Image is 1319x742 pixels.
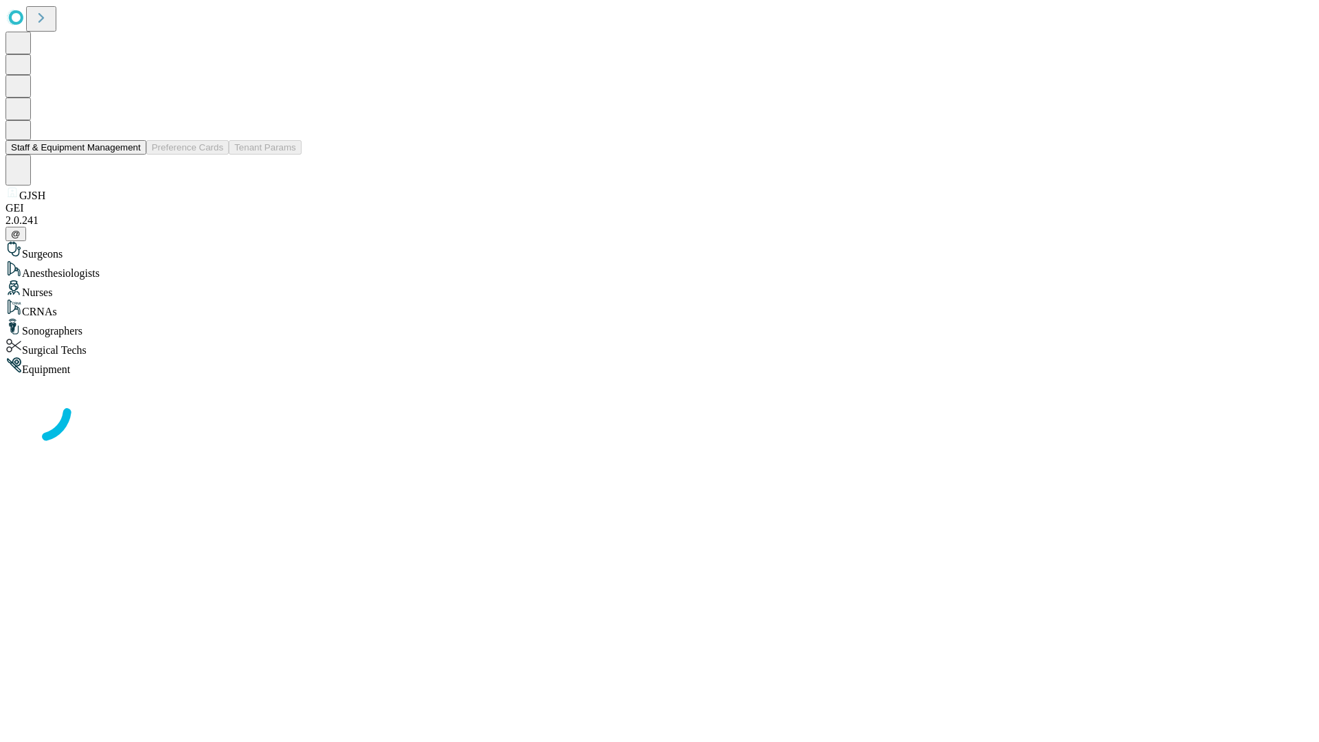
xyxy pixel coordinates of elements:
[5,357,1314,376] div: Equipment
[5,202,1314,214] div: GEI
[5,241,1314,260] div: Surgeons
[229,140,302,155] button: Tenant Params
[5,299,1314,318] div: CRNAs
[19,190,45,201] span: GJSH
[5,214,1314,227] div: 2.0.241
[11,229,21,239] span: @
[5,227,26,241] button: @
[5,260,1314,280] div: Anesthesiologists
[5,140,146,155] button: Staff & Equipment Management
[5,318,1314,337] div: Sonographers
[146,140,229,155] button: Preference Cards
[5,280,1314,299] div: Nurses
[5,337,1314,357] div: Surgical Techs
